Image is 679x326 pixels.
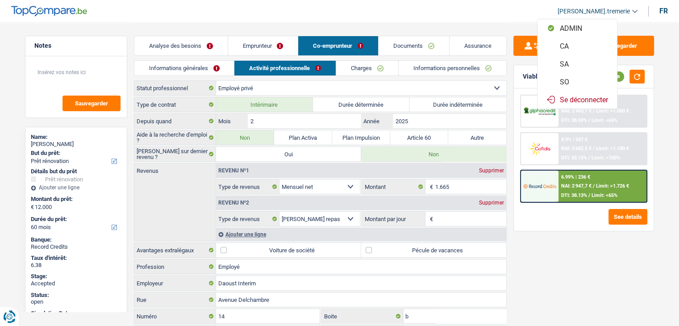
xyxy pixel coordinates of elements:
[561,146,592,151] span: NAI: 3 682,5 €
[216,200,251,205] div: Revenu nº2
[593,183,595,189] span: /
[134,309,216,323] label: Numéro
[31,236,121,243] div: Banque:
[561,137,587,142] div: 8.9% | 247 €
[298,36,378,55] a: Co-emprunteur
[31,310,121,317] div: Simulation Date:
[216,147,361,161] label: Oui
[523,73,559,80] div: Viable banks
[134,276,216,290] label: Employeur
[592,117,617,123] span: Limit: <65%
[31,134,121,141] div: Name:
[361,114,393,128] label: Année
[134,163,216,174] label: Revenus
[134,61,234,75] a: Informations générales
[592,192,617,198] span: Limit: <65%
[274,130,332,145] label: Plan Activa
[596,108,629,114] span: Limit: >1.000 €
[393,114,506,128] input: AAAA
[62,96,121,111] button: Sauvegarder
[523,140,556,157] img: Cofidis
[31,150,120,157] label: But du prêt:
[596,146,629,151] span: Limit: >1.100 €
[134,147,216,161] label: [PERSON_NAME] sur dernier revenu ?
[134,81,216,95] label: Statut professionnel
[134,36,228,55] a: Analyse des besoins
[216,228,506,241] div: Ajouter une ligne
[523,106,556,117] img: AlphaCredit
[477,168,506,173] div: Supprimer
[561,192,587,198] span: DTI: 38.13%
[228,36,298,55] a: Emprunteur
[31,243,121,251] div: Record Credits
[134,97,216,112] label: Type de contrat
[134,293,216,307] label: Rue
[34,42,118,50] h5: Notes
[362,180,425,194] label: Montant
[332,130,390,145] label: Plan Impulsion
[561,108,592,114] span: NAI: 2 903,7 €
[659,7,668,15] div: fr
[216,243,361,257] label: Voiture de société
[596,183,629,189] span: Limit: >1.726 €
[425,212,435,226] span: €
[379,36,449,55] a: Documents
[558,8,630,15] span: [PERSON_NAME].tremerie
[31,255,121,262] div: Taux d'intérêt:
[550,4,637,19] a: [PERSON_NAME].tremerie
[31,184,121,191] div: Ajouter une ligne
[448,130,506,145] label: Autre
[561,155,587,161] span: DTI: 33.15%
[561,117,587,123] span: DTI: 38.59%
[537,37,617,55] button: CA
[523,178,556,194] img: Record Credits
[425,180,435,194] span: €
[216,168,251,173] div: Revenu nº1
[593,108,595,114] span: /
[409,97,506,112] label: Durée indéterminée
[608,209,647,225] button: See details
[361,147,506,161] label: Non
[31,168,121,175] div: Détails but du prêt
[593,146,595,151] span: /
[31,280,121,287] div: Accepted
[587,36,654,56] button: Sauvegarder
[216,97,313,112] label: Intérimaire
[537,73,617,91] button: SO
[75,100,108,106] span: Sauvegarder
[234,61,336,75] a: Activité professionnelle
[31,298,121,305] div: open
[399,61,506,75] a: Informations personnelles
[31,273,121,280] div: Stage:
[537,19,617,37] button: ADMIN
[31,216,120,223] label: Durée du prêt:
[322,309,403,323] label: Boite
[216,114,248,128] label: Mois
[561,174,590,180] div: 6.99% | 236 €
[31,262,121,269] div: 6.38
[588,192,590,198] span: /
[477,200,506,205] div: Supprimer
[134,130,216,145] label: Aide à la recherche d'emploi ?
[537,91,617,109] button: Se déconnecter
[362,212,425,226] label: Montant par jour
[216,130,274,145] label: Non
[216,212,279,226] label: Type de revenus
[31,196,120,203] label: Montant du prêt:
[537,19,617,109] ul: [PERSON_NAME].tremerie
[31,204,34,211] span: €
[588,155,590,161] span: /
[592,155,620,161] span: Limit: <100%
[537,55,617,73] button: SA
[31,292,121,299] div: Status:
[11,6,87,17] img: TopCompare Logo
[361,243,506,257] label: Pécule de vacances
[134,259,216,274] label: Profession
[336,61,398,75] a: Charges
[134,114,216,128] label: Depuis quand
[31,141,121,148] div: [PERSON_NAME]
[561,183,592,189] span: NAI: 2 947,7 €
[248,114,361,128] input: MM
[588,117,590,123] span: /
[450,36,506,55] a: Assurance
